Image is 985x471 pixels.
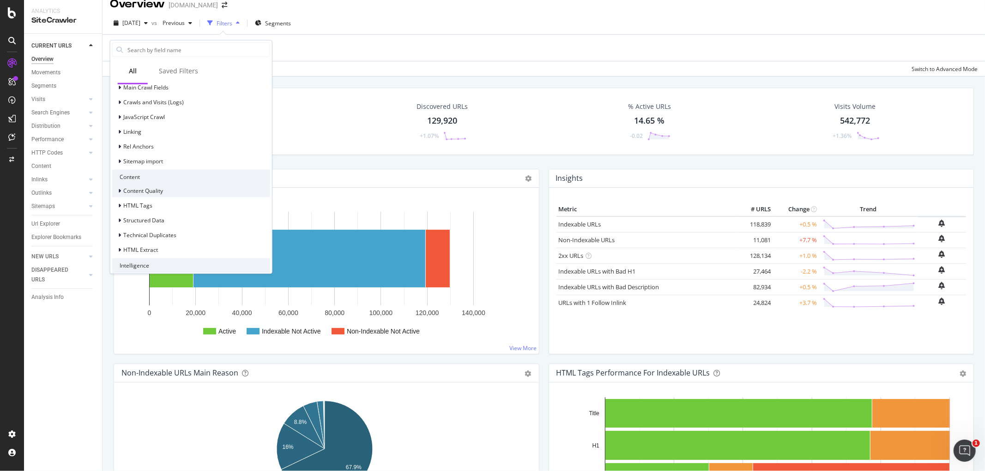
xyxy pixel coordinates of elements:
div: bell-plus [939,266,945,274]
div: 129,920 [427,115,457,127]
div: % Active URLs [628,102,671,111]
a: URLs with 1 Follow Inlink [559,298,627,307]
span: Content Quality [123,187,163,195]
div: Intelligence [112,258,270,273]
text: 67.9% [346,464,362,471]
div: 14.65 % [634,115,665,127]
div: Performance [31,135,64,144]
a: Url Explorer [31,219,96,229]
i: Options [526,175,532,182]
a: Distribution [31,121,86,131]
div: Non-Indexable URLs Main Reason [121,368,238,377]
a: Indexable URLs with Bad H1 [559,267,636,275]
a: Sitemaps [31,202,86,211]
a: Indexable URLs [559,220,601,228]
div: CURRENT URLS [31,41,72,51]
td: 128,134 [736,248,773,263]
span: Segments [265,19,291,27]
a: Overview [31,54,96,64]
div: arrow-right-arrow-left [222,2,227,8]
span: Rel Anchors [123,143,154,150]
td: +1.0 % [773,248,819,263]
div: Overview [31,54,54,64]
a: Outlinks [31,188,86,198]
div: bell-plus [939,220,945,227]
div: Analysis Info [31,292,64,302]
a: CURRENT URLS [31,41,86,51]
td: +7.7 % [773,232,819,248]
td: 27,464 [736,263,773,279]
button: Switch to Advanced Mode [908,61,978,76]
span: Linking [123,128,141,136]
div: Analytics [31,7,95,15]
div: HTML Tags Performance for Indexable URLs [556,368,710,377]
text: H1 [592,442,599,449]
div: gear [525,370,532,377]
text: 40,000 [232,309,252,316]
a: Content [31,161,96,171]
span: Crawls and Visits (Logs) [123,98,184,106]
td: 82,934 [736,279,773,295]
text: 100,000 [369,309,393,316]
div: SiteCrawler [31,15,95,26]
a: HTTP Codes [31,148,86,158]
a: 2xx URLs [559,251,584,260]
span: HTML Extract [123,246,158,254]
input: Search by field name [127,43,270,57]
a: Inlinks [31,175,86,185]
span: Previous [159,19,185,27]
td: +3.7 % [773,295,819,310]
div: Filters [217,19,232,27]
th: Change [773,203,819,216]
div: -0.02 [630,132,643,140]
td: +0.5 % [773,216,819,233]
div: Url Explorer [31,219,60,229]
div: [DOMAIN_NAME] [169,0,218,10]
span: 2025 Aug. 25th [122,19,140,27]
div: +1.36% [833,132,852,140]
div: bell-plus [939,250,945,258]
text: 0 [148,309,151,316]
td: +0.5 % [773,279,819,295]
span: JavaScript Crawl [123,113,165,121]
button: Filters [204,16,243,30]
div: bell-plus [939,282,945,289]
a: View More [510,344,537,352]
div: Outlinks [31,188,52,198]
div: NEW URLS [31,252,59,262]
div: Explorer Bookmarks [31,233,81,242]
a: Movements [31,68,96,78]
div: Inlinks [31,175,48,185]
a: Visits [31,95,86,104]
span: Structured Data [123,216,164,224]
div: HTTP Codes [31,148,63,158]
a: Performance [31,135,86,144]
div: 542,772 [840,115,870,127]
div: Search Engines [31,108,70,118]
text: 140,000 [462,309,485,316]
div: Visits [31,95,45,104]
a: Explorer Bookmarks [31,233,96,242]
text: Indexable Not Active [262,328,321,335]
th: Metric [556,203,737,216]
a: Non-Indexable URLs [559,236,615,244]
a: Search Engines [31,108,86,118]
text: 16% [283,444,294,450]
div: Segments [31,81,56,91]
button: [DATE] [110,16,151,30]
td: 24,824 [736,295,773,310]
button: Segments [251,16,295,30]
span: Sitemap import [123,157,163,165]
text: Active [218,328,236,335]
div: gear [960,370,966,377]
div: Distribution [31,121,60,131]
div: Visits Volume [835,102,876,111]
a: DISAPPEARED URLS [31,265,86,285]
div: All [129,66,137,76]
div: bell-plus [939,235,945,242]
a: Indexable URLs with Bad Description [559,283,659,291]
h4: Insights [556,172,583,185]
div: Discovered URLs [417,102,468,111]
text: 20,000 [186,309,205,316]
th: Trend [819,203,918,216]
